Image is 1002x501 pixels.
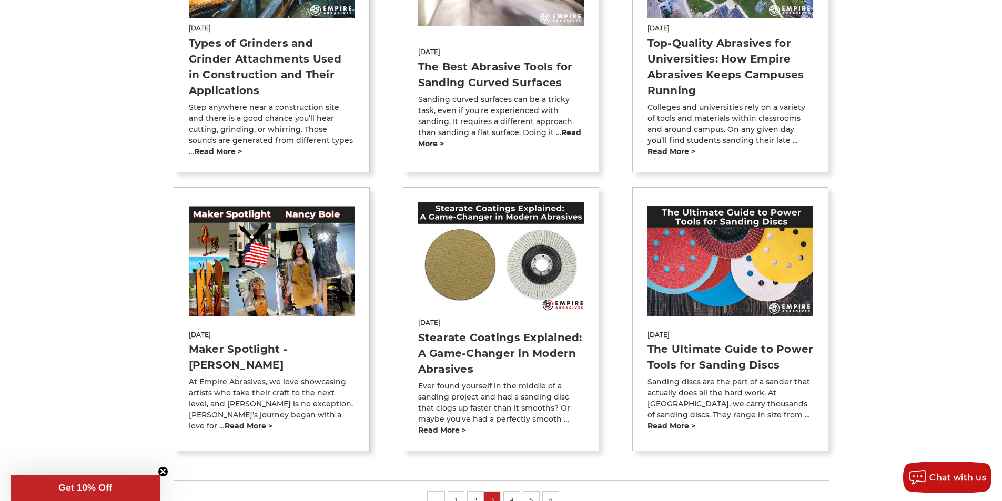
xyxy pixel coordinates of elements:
p: Sanding curved surfaces can be a tricky task, even if you're experienced with sanding. It require... [418,94,584,149]
a: The Best Abrasive Tools for Sanding Curved Surfaces [418,60,573,89]
img: Maker Spotlight - Nancy Bole [189,206,355,316]
span: [DATE] [647,330,814,340]
button: Close teaser [158,466,168,477]
p: At Empire Abrasives, we love showcasing artists who take their craft to the next level, and [PERS... [189,376,355,432]
span: [DATE] [647,24,814,33]
span: Get 10% Off [58,483,112,493]
span: [DATE] [189,24,355,33]
div: Get 10% OffClose teaser [11,475,160,501]
a: read more > [647,147,695,156]
p: Step anywhere near a construction site and there is a good chance you’ll hear cutting, grinding, ... [189,102,355,157]
span: [DATE] [418,318,584,328]
a: Top-Quality Abrasives for Universities: How Empire Abrasives Keeps Campuses Running [647,37,804,97]
p: Sanding discs are the part of a sander that actually does all the hard work. At [GEOGRAPHIC_DATA]... [647,376,814,432]
span: Chat with us [929,473,986,483]
span: [DATE] [418,47,584,57]
a: read more > [225,421,272,431]
a: Stearate Coatings Explained: A Game-Changer in Modern Abrasives [418,331,582,375]
span: [DATE] [189,330,355,340]
a: Maker Spotlight - [PERSON_NAME] [189,343,288,371]
img: The Ultimate Guide to Power Tools for Sanding Discs [647,206,814,316]
a: Types of Grinders and Grinder Attachments Used in Construction and Their Applications [189,37,342,97]
a: read more > [647,421,695,431]
button: Chat with us [903,462,991,493]
p: Colleges and universities rely on a variety of tools and materials within classrooms and around c... [647,102,814,157]
a: read more > [418,128,581,148]
a: read more > [418,425,466,435]
a: The Ultimate Guide to Power Tools for Sanding Discs [647,343,814,371]
p: Ever found yourself in the middle of a sanding project and had a sanding disc that clogs up faste... [418,381,584,436]
img: Stearate Coatings Explained: A Game-Changer in Modern Abrasives [418,202,584,313]
a: read more > [194,147,242,156]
